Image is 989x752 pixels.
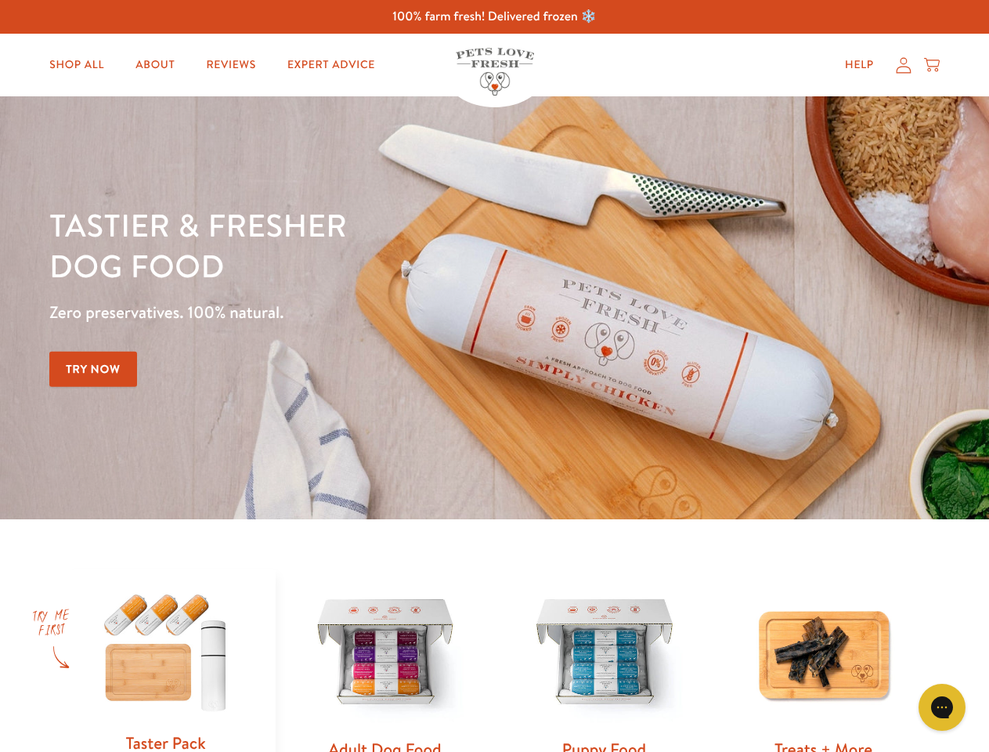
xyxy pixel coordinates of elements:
[832,49,886,81] a: Help
[49,204,643,286] h1: Tastier & fresher dog food
[275,49,388,81] a: Expert Advice
[911,678,973,736] iframe: Gorgias live chat messenger
[37,49,117,81] a: Shop All
[49,352,137,387] a: Try Now
[193,49,268,81] a: Reviews
[49,298,643,327] p: Zero preservatives. 100% natural.
[123,49,187,81] a: About
[456,48,534,96] img: Pets Love Fresh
